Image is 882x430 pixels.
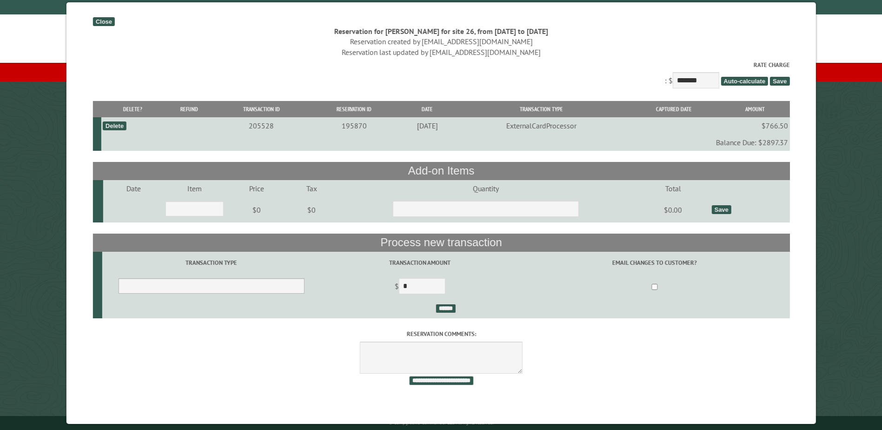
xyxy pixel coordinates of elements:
th: Date [399,101,455,117]
div: : $ [93,60,789,91]
td: Balance Due: $2897.37 [101,134,789,151]
td: $0 [225,197,288,223]
td: [DATE] [399,117,455,134]
td: Total [636,180,710,197]
th: Amount [720,101,789,117]
th: Transaction Type [455,101,627,117]
div: Close [93,17,114,26]
span: Auto-calculate [721,77,768,86]
td: $0.00 [636,197,710,223]
td: $0 [287,197,335,223]
td: ExternalCardProcessor [455,117,627,134]
th: Reservation ID [309,101,399,117]
label: Email changes to customer? [521,258,788,267]
label: Transaction Amount [322,258,517,267]
td: 195870 [309,117,399,134]
th: Add-on Items [93,162,789,180]
div: Delete [102,121,126,130]
th: Captured Date [627,101,720,117]
td: Price [225,180,288,197]
label: Rate Charge [93,60,789,69]
span: Save [769,77,789,86]
td: $ [320,274,519,300]
th: Transaction ID [214,101,309,117]
td: 205528 [214,117,309,134]
div: Save [711,205,731,214]
td: Tax [287,180,335,197]
td: $766.50 [720,117,789,134]
td: Date [103,180,164,197]
small: © Campground Commander LLC. All rights reserved. [389,420,494,426]
div: Reservation created by [EMAIL_ADDRESS][DOMAIN_NAME] [93,36,789,47]
th: Refund [164,101,213,117]
th: Delete? [101,101,164,117]
th: Process new transaction [93,234,789,251]
td: Quantity [335,180,636,197]
label: Reservation comments: [93,329,789,338]
div: Reservation last updated by [EMAIL_ADDRESS][DOMAIN_NAME] [93,47,789,57]
td: Item [164,180,225,197]
label: Transaction Type [103,258,319,267]
div: Reservation for [PERSON_NAME] for site 26, from [DATE] to [DATE] [93,26,789,36]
